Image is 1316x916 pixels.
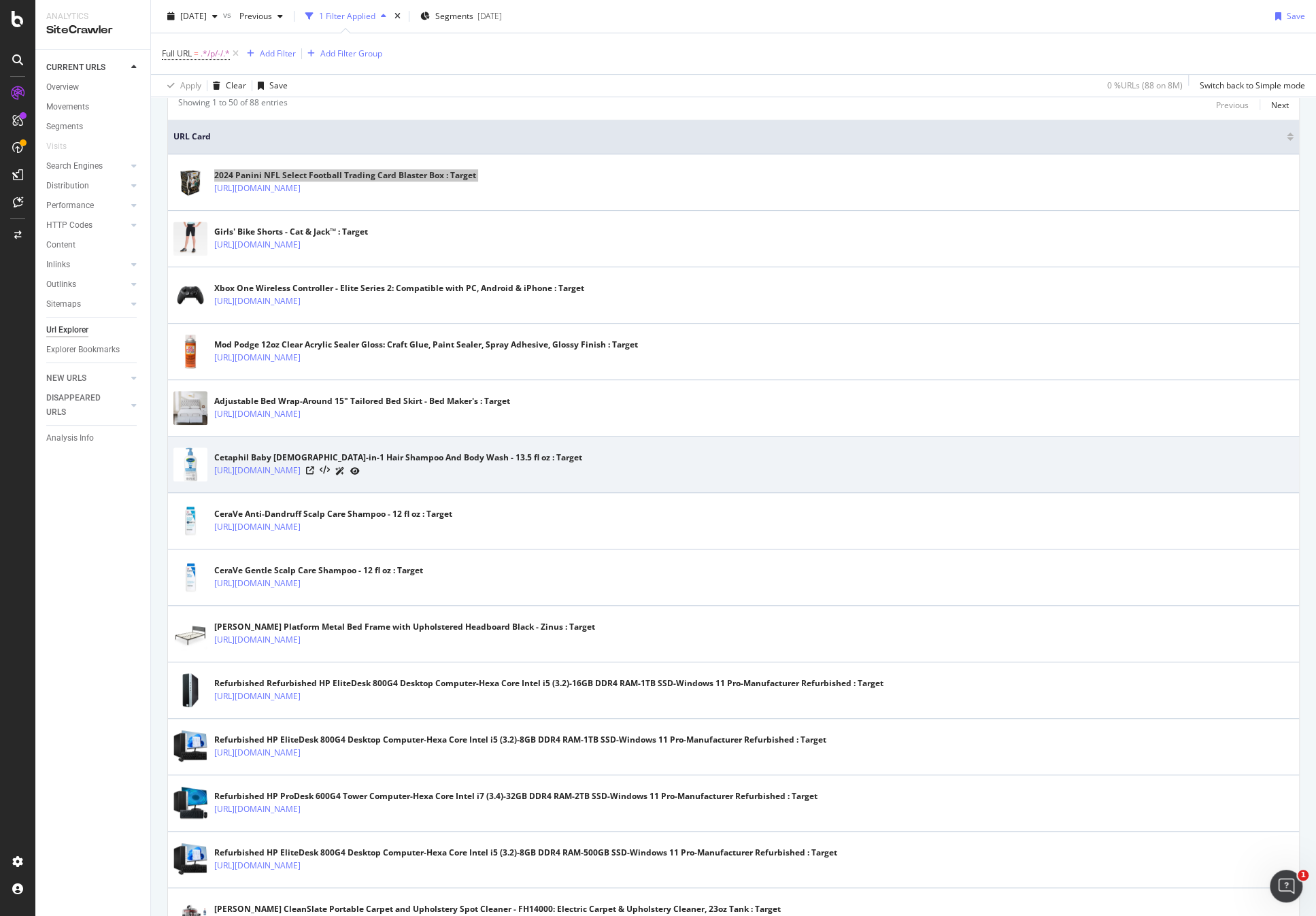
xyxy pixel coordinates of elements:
div: CeraVe Anti-Dandruff Scalp Care Shampoo - 12 fl oz : Target [214,508,452,520]
button: Next [1271,97,1289,113]
a: Explorer Bookmarks [46,343,141,357]
span: vs [223,9,234,20]
div: Analysis Info [46,431,94,445]
a: Url Explorer [46,323,141,337]
div: Analytics [46,11,139,22]
div: CeraVe Gentle Scalp Care Shampoo - 12 fl oz : Target [214,564,423,577]
a: HTTP Codes [46,218,127,233]
div: Save [1287,10,1305,22]
img: main image [173,617,207,651]
a: Distribution [46,179,127,193]
a: Content [46,238,141,252]
div: Add Filter [260,48,296,59]
div: Switch back to Simple mode [1200,80,1305,91]
div: 2024 Panini NFL Select Football Trading Card Blaster Box : Target [214,169,476,182]
a: [URL][DOMAIN_NAME] [214,182,301,195]
div: Inlinks [46,258,70,272]
div: Visits [46,139,67,154]
button: Previous [234,5,288,27]
div: Explorer Bookmarks [46,343,120,357]
div: Movements [46,100,89,114]
button: Add Filter [241,46,296,62]
img: main image [173,447,207,481]
a: Overview [46,80,141,95]
iframe: Intercom live chat [1270,870,1302,902]
a: Movements [46,100,141,114]
a: [URL][DOMAIN_NAME] [214,238,301,252]
a: Outlinks [46,277,127,292]
button: [DATE] [162,5,223,27]
a: AI Url Details [335,464,345,478]
img: main image [173,391,207,425]
a: DISAPPEARED URLS [46,391,127,420]
div: Performance [46,199,94,213]
button: Add Filter Group [302,46,382,62]
div: Adjustable Bed Wrap-Around 15" Tailored Bed Skirt - Bed Maker's : Target [214,395,510,407]
a: Search Engines [46,159,127,173]
a: [URL][DOMAIN_NAME] [214,859,301,872]
span: = [194,48,199,59]
div: Overview [46,80,79,95]
a: [URL][DOMAIN_NAME] [214,294,301,308]
div: Sitemaps [46,297,81,311]
div: Save [269,80,288,91]
div: Add Filter Group [320,48,382,59]
span: URL Card [173,131,1283,143]
div: 0 % URLs ( 88 on 8M ) [1107,80,1183,91]
button: Save [1270,5,1305,27]
div: Distribution [46,179,89,193]
a: Inlinks [46,258,127,272]
img: main image [173,278,207,312]
a: Performance [46,199,127,213]
a: NEW URLS [46,371,127,386]
a: [URL][DOMAIN_NAME] [214,351,301,364]
div: Segments [46,120,83,134]
button: Switch back to Simple mode [1194,75,1305,97]
a: [URL][DOMAIN_NAME] [214,802,301,816]
a: [URL][DOMAIN_NAME] [214,520,301,534]
div: SiteCrawler [46,22,139,38]
a: [URL][DOMAIN_NAME] [214,464,301,477]
a: [URL][DOMAIN_NAME] [214,633,301,647]
span: Full URL [162,48,192,59]
button: 1 Filter Applied [300,5,392,27]
span: Segments [435,10,473,22]
button: Save [252,75,288,97]
span: 2025 Sep. 29th [180,10,207,22]
div: [DATE] [477,10,502,22]
a: [URL][DOMAIN_NAME] [214,690,301,703]
div: Previous [1216,99,1249,111]
div: CURRENT URLS [46,61,105,75]
img: main image [173,673,207,707]
a: [URL][DOMAIN_NAME] [214,746,301,760]
div: Cetaphil Baby [DEMOGRAPHIC_DATA]-in-1 Hair Shampoo And Body Wash - 13.5 fl oz : Target [214,452,582,464]
div: [PERSON_NAME] Platform Metal Bed Frame with Upholstered Headboard Black - Zinus : Target [214,621,595,633]
div: Mod Podge 12oz Clear Acrylic Sealer Gloss: Craft Glue, Paint Sealer, Spray Adhesive, Glossy Finis... [214,339,638,351]
div: Refurbished HP EliteDesk 800G4 Desktop Computer-Hexa Core Intel i5 (3.2)-8GB DDR4 RAM-1TB SSD-Win... [214,734,826,746]
div: Content [46,238,75,252]
div: Apply [180,80,201,91]
div: NEW URLS [46,371,86,386]
div: Showing 1 to 50 of 88 entries [178,97,288,113]
div: Search Engines [46,159,103,173]
img: main image [173,730,207,764]
div: Next [1271,99,1289,111]
div: 1 Filter Applied [319,10,375,22]
div: times [392,10,403,23]
div: Refurbished HP ProDesk 600G4 Tower Computer-Hexa Core Intel i7 (3.4)-32GB DDR4 RAM-2TB SSD-Window... [214,790,817,802]
div: Refurbished HP EliteDesk 800G4 Desktop Computer-Hexa Core Intel i5 (3.2)-8GB DDR4 RAM-500GB SSD-W... [214,847,837,859]
a: Sitemaps [46,297,127,311]
div: Url Explorer [46,323,88,337]
div: Clear [226,80,246,91]
img: main image [173,843,207,877]
a: [URL][DOMAIN_NAME] [214,577,301,590]
img: main image [173,222,207,256]
span: 1 [1298,870,1309,881]
button: Segments[DATE] [415,5,507,27]
div: [PERSON_NAME] CleanSlate Portable Carpet and Upholstery Spot Cleaner - FH14000: Electric Carpet &... [214,903,781,915]
div: DISAPPEARED URLS [46,391,115,420]
a: Segments [46,120,141,134]
div: HTTP Codes [46,218,92,233]
div: Outlinks [46,277,76,292]
div: Girls' Bike Shorts - Cat & Jack™ : Target [214,226,368,238]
